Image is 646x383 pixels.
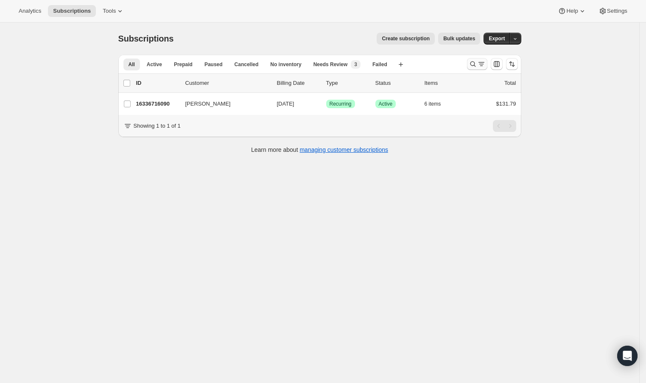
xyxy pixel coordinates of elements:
button: Sort the results [506,58,518,70]
button: [PERSON_NAME] [180,97,265,111]
button: Create subscription [377,33,435,45]
span: Subscriptions [118,34,174,43]
p: Status [375,79,418,87]
a: managing customer subscriptions [299,146,388,153]
button: Create new view [394,59,408,70]
button: Settings [593,5,632,17]
button: Customize table column order and visibility [491,58,503,70]
span: Help [566,8,578,14]
p: Showing 1 to 1 of 1 [134,122,181,130]
span: Bulk updates [443,35,475,42]
button: 6 items [425,98,450,110]
div: Items [425,79,467,87]
div: 16336716090[PERSON_NAME][DATE]SuccessRecurringSuccessActive6 items$131.79 [136,98,516,110]
span: Failed [372,61,387,68]
span: No inventory [270,61,301,68]
button: Bulk updates [438,33,480,45]
span: All [129,61,135,68]
span: Analytics [19,8,41,14]
span: Tools [103,8,116,14]
button: Export [484,33,510,45]
span: Active [147,61,162,68]
button: Search and filter results [467,58,487,70]
button: Analytics [14,5,46,17]
span: [PERSON_NAME] [185,100,231,108]
p: Total [504,79,516,87]
div: Type [326,79,369,87]
span: Cancelled [235,61,259,68]
span: 3 [354,61,357,68]
p: Learn more about [251,145,388,154]
button: Tools [98,5,129,17]
span: Needs Review [313,61,348,68]
span: Subscriptions [53,8,91,14]
span: [DATE] [277,101,294,107]
span: Recurring [330,101,352,107]
p: Billing Date [277,79,319,87]
p: 16336716090 [136,100,179,108]
p: ID [136,79,179,87]
span: Prepaid [174,61,193,68]
span: Settings [607,8,627,14]
span: Create subscription [382,35,430,42]
div: IDCustomerBilling DateTypeStatusItemsTotal [136,79,516,87]
button: Help [553,5,591,17]
span: Export [489,35,505,42]
span: 6 items [425,101,441,107]
div: Open Intercom Messenger [617,346,638,366]
span: Active [379,101,393,107]
p: Customer [185,79,270,87]
nav: Pagination [493,120,516,132]
button: Subscriptions [48,5,96,17]
span: $131.79 [496,101,516,107]
span: Paused [204,61,223,68]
